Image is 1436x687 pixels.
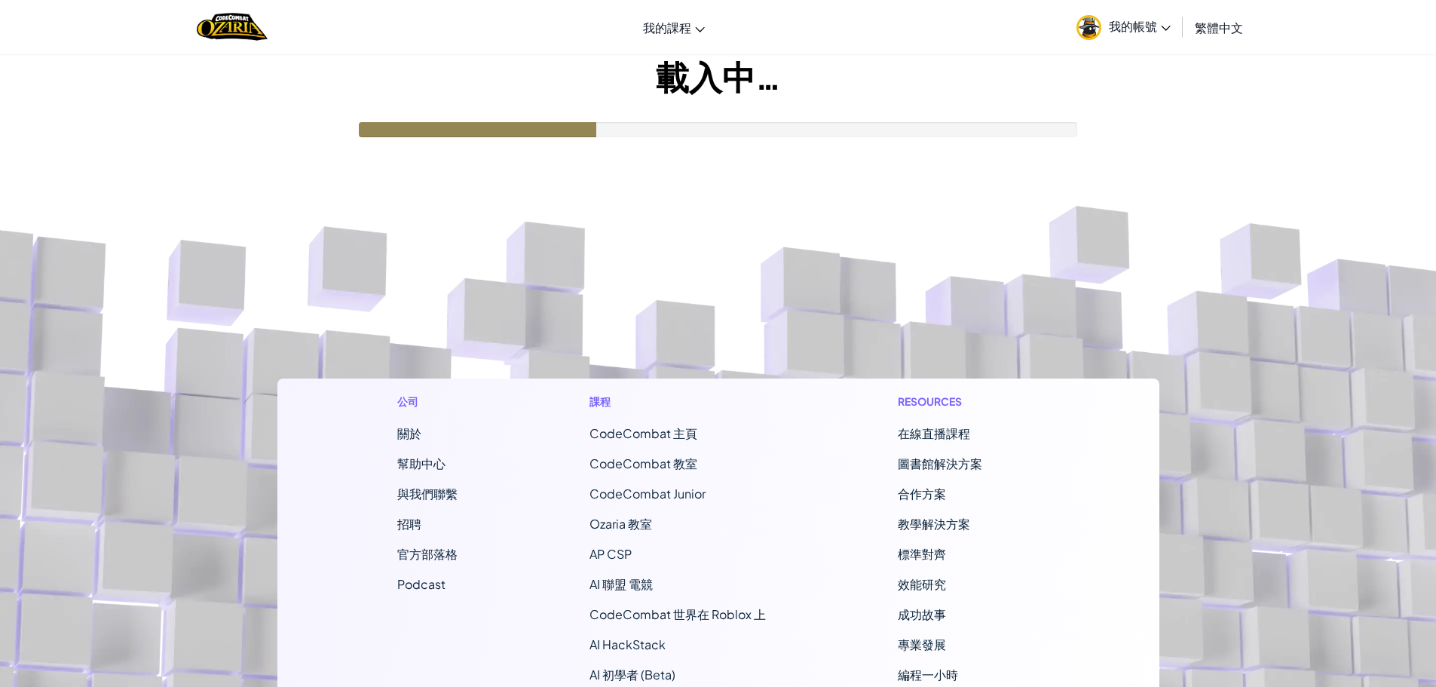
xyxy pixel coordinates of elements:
a: CodeCombat 教室 [589,455,697,471]
img: Home [197,11,267,42]
a: AP CSP [589,546,632,562]
a: 專業發展 [898,636,946,652]
a: 幫助中心 [397,455,445,471]
a: CodeCombat Junior [589,486,706,501]
span: CodeCombat 主頁 [589,425,697,441]
a: Ozaria 教室 [589,516,652,532]
a: Podcast [397,576,445,592]
a: 教學解決方案 [898,516,970,532]
a: 我的帳號 [1069,3,1178,51]
a: 成功故事 [898,606,946,622]
a: 標準對齊 [898,546,946,562]
span: 我的課程 [643,20,691,35]
h1: 課程 [589,394,766,409]
span: 繁體中文 [1195,20,1243,35]
a: 關於 [397,425,421,441]
a: 效能研究 [898,576,946,592]
h1: Resources [898,394,1039,409]
a: CodeCombat 世界在 Roblox 上 [589,606,766,622]
a: Ozaria by CodeCombat logo [197,11,267,42]
a: 編程一小時 [898,667,958,682]
a: 合作方案 [898,486,946,501]
a: 官方部落格 [397,546,458,562]
h1: 公司 [397,394,458,409]
a: 我的課程 [635,7,712,48]
a: 招聘 [397,516,421,532]
a: AI 聯盟 電競 [589,576,653,592]
a: AI HackStack [589,636,666,652]
a: 繁體中文 [1187,7,1251,48]
a: 在線直播課程 [898,425,970,441]
a: AI 初學者 (Beta) [589,667,675,682]
img: avatar [1076,15,1101,40]
span: 與我們聯繫 [397,486,458,501]
a: 圖書館解決方案 [898,455,982,471]
span: 我的帳號 [1109,18,1171,34]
